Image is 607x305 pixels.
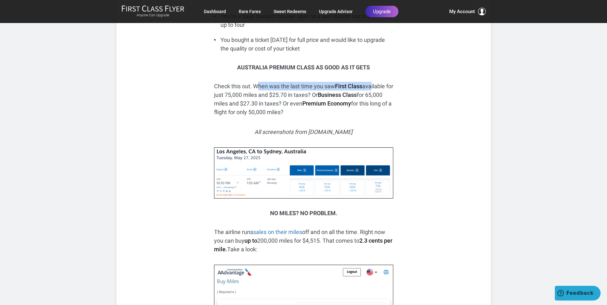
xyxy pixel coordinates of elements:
[335,83,362,90] strong: First Class
[244,237,257,244] strong: up to
[365,6,398,17] a: Upgrade
[214,210,393,216] h3: No Miles? No Problem.
[274,6,306,17] a: Sweet Redeems
[214,237,392,253] strong: 2.3 cents per mile.
[302,100,351,107] strong: Premium Economy
[122,5,184,18] a: First Class FlyerAnyone Can Upgrade
[122,5,184,12] img: First Class Flyer
[254,129,353,135] em: All screenshots from [DOMAIN_NAME]
[318,91,357,98] strong: Business Class
[253,229,302,235] a: sales on their miles
[214,35,393,53] li: You bought a ticket [DATE] for full price and would like to upgrade the quality or cost of your t...
[214,64,393,71] h3: Australia Premium Class As Good as It Gets
[449,8,475,15] span: My Account
[449,8,486,15] button: My Account
[204,6,226,17] a: Dashboard
[214,228,393,254] p: The airline runs off and on all the time. Right now you can buy 200,000 miles for $4,515. That co...
[122,13,184,18] small: Anyone Can Upgrade
[555,286,601,302] iframe: Opens a widget where you can find more information
[214,82,393,116] p: Check this out. When was the last time you saw available for just 75,000 miles and $25.70 in taxe...
[319,6,353,17] a: Upgrade Advisor
[239,6,261,17] a: Rare Fares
